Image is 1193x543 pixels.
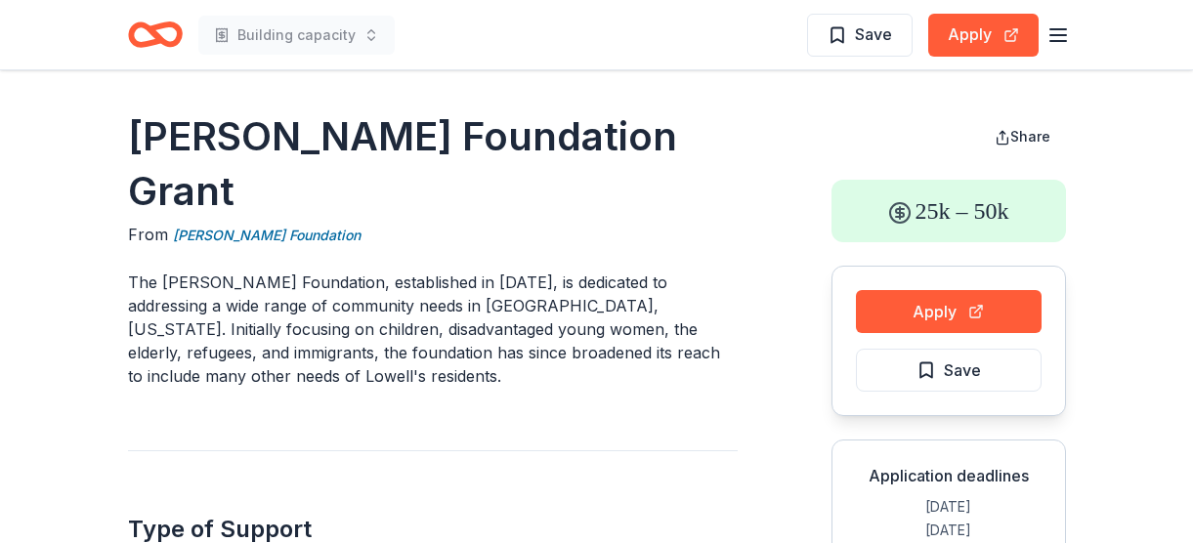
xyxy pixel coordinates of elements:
button: Apply [856,290,1042,333]
p: The [PERSON_NAME] Foundation, established in [DATE], is dedicated to addressing a wide range of c... [128,271,738,388]
div: Application deadlines [848,464,1049,487]
a: [PERSON_NAME] Foundation [173,224,361,247]
button: Apply [928,14,1039,57]
button: Save [807,14,913,57]
span: Share [1010,128,1050,145]
div: [DATE] [848,519,1049,542]
a: Home [128,12,183,58]
span: Save [944,357,981,383]
span: Save [855,21,892,47]
div: From [128,223,738,247]
div: [DATE] [848,495,1049,519]
span: Building capacity [237,23,356,47]
h1: [PERSON_NAME] Foundation Grant [128,109,738,219]
div: 25k – 50k [831,180,1066,242]
button: Share [979,117,1066,156]
button: Building capacity [198,16,395,55]
button: Save [856,349,1042,392]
